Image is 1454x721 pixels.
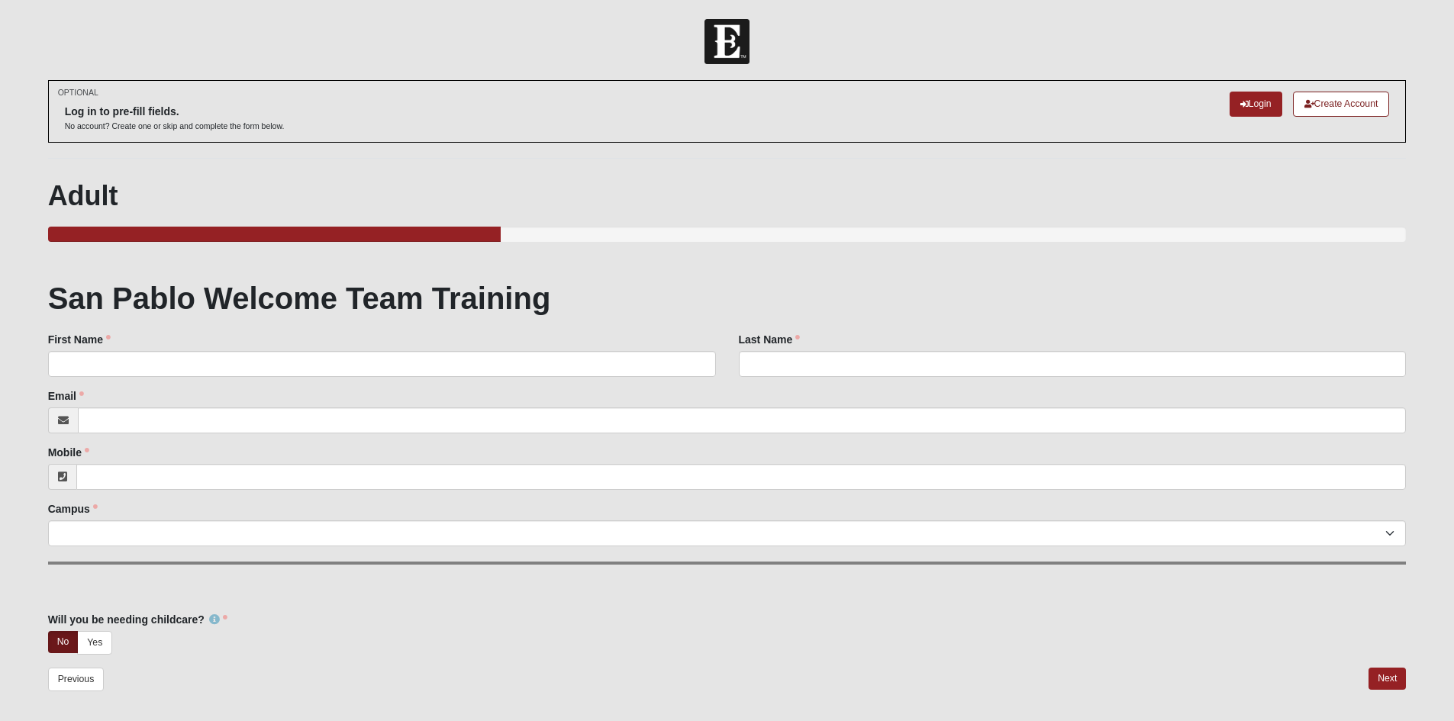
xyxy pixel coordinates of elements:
a: Next [1369,668,1406,690]
img: Church of Eleven22 Logo [704,19,750,64]
label: Mobile [48,445,89,460]
h2: San Pablo Welcome Team Training [48,280,1407,317]
label: Will you be needing childcare? [48,612,227,627]
a: Login [1230,92,1282,117]
label: First Name [48,332,111,347]
a: Create Account [1293,92,1390,117]
a: No [48,631,79,653]
small: OPTIONAL [58,87,98,98]
h6: Log in to pre-fill fields. [65,105,285,118]
label: Last Name [739,332,801,347]
a: Previous [48,668,105,691]
p: No account? Create one or skip and complete the form below. [65,121,285,132]
h1: Adult [48,179,1407,212]
a: Yes [77,631,112,655]
label: Email [48,388,84,404]
label: Campus [48,501,98,517]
